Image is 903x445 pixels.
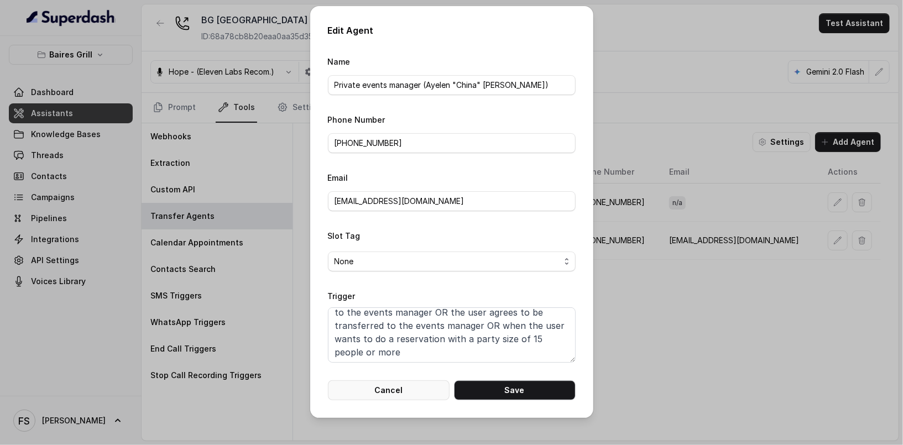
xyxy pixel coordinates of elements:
[328,24,576,37] h2: Edit Agent
[328,173,348,182] label: Email
[454,380,576,400] button: Save
[335,255,560,268] span: None
[328,57,351,66] label: Name
[328,115,385,124] label: Phone Number
[328,291,356,301] label: Trigger
[328,252,576,271] button: None
[328,380,450,400] button: Cancel
[328,231,361,240] label: Slot Tag
[328,307,576,363] textarea: When the user confirms they wish to be transferred to the events manager OR the user agrees to be...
